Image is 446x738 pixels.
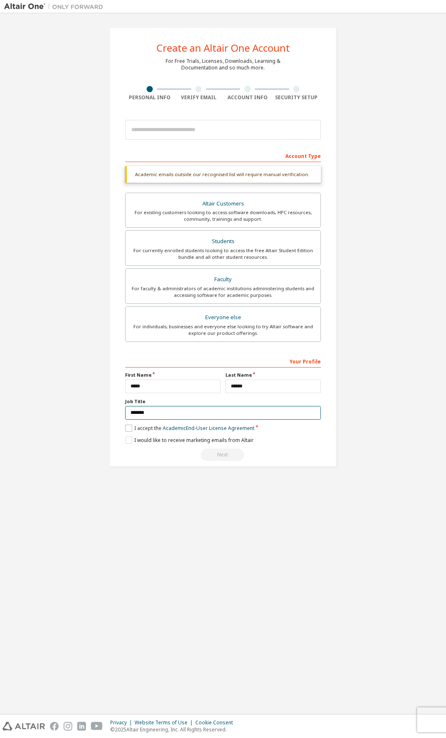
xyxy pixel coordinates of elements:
[125,437,254,444] label: I would like to receive marketing emails from Altair
[130,285,316,299] div: For faculty & administrators of academic institutions administering students and accessing softwa...
[130,274,316,285] div: Faculty
[125,94,174,101] div: Personal Info
[130,209,316,222] div: For existing customers looking to access software downloads, HPC resources, community, trainings ...
[125,149,321,162] div: Account Type
[125,449,321,461] div: Read and acccept EULA to continue
[135,719,195,726] div: Website Terms of Use
[64,722,72,731] img: instagram.svg
[50,722,59,731] img: facebook.svg
[77,722,86,731] img: linkedin.svg
[130,323,316,337] div: For individuals, businesses and everyone else looking to try Altair software and explore our prod...
[130,312,316,323] div: Everyone else
[130,236,316,247] div: Students
[130,247,316,260] div: For currently enrolled students looking to access the free Altair Student Edition bundle and all ...
[110,719,135,726] div: Privacy
[125,372,221,378] label: First Name
[2,722,45,731] img: altair_logo.svg
[125,425,254,432] label: I accept the
[195,719,238,726] div: Cookie Consent
[272,94,321,101] div: Security Setup
[4,2,107,11] img: Altair One
[163,425,254,432] a: Academic End-User License Agreement
[125,166,321,183] div: Academic emails outside our recognised list will require manual verification.
[125,398,321,405] label: Job Title
[157,43,290,53] div: Create an Altair One Account
[225,372,321,378] label: Last Name
[166,58,280,71] div: For Free Trials, Licenses, Downloads, Learning & Documentation and so much more.
[130,198,316,210] div: Altair Customers
[91,722,103,731] img: youtube.svg
[110,726,238,733] p: © 2025 Altair Engineering, Inc. All Rights Reserved.
[125,354,321,368] div: Your Profile
[223,94,272,101] div: Account Info
[174,94,223,101] div: Verify Email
